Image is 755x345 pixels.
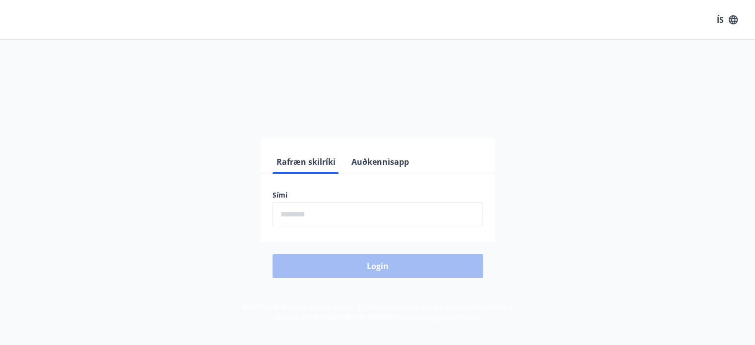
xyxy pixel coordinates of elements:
a: Persónuverndarstefna [317,312,391,321]
button: Auðkennisapp [347,150,413,174]
button: ÍS [711,11,743,29]
span: Vinsamlegast skráðu þig inn með rafrænum skilríkjum eða Auðkennisappi. [222,106,534,118]
label: Sími [273,190,483,200]
h1: Félagavefur, Verkalýðsfélag Suðurlands [32,60,723,97]
button: Rafræn skilríki [273,150,340,174]
span: Með því að skrá þig inn samþykkir þú að upplýsingar um þig séu meðhöndlaðar í samræmi við Verkalý... [243,302,512,321]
